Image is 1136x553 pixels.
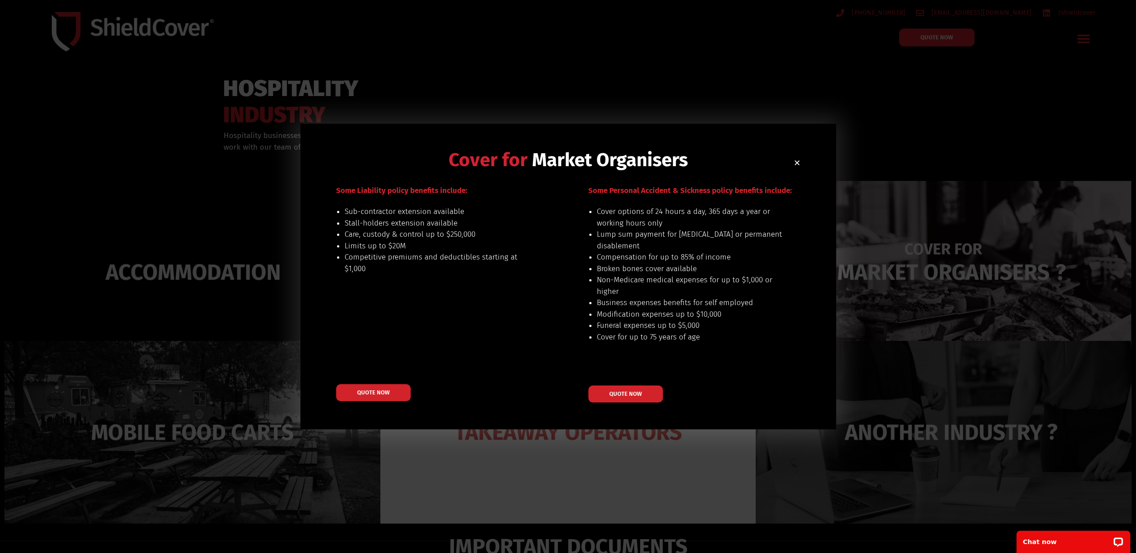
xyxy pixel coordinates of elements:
[597,263,783,275] li: Broken bones cover available
[597,309,783,320] li: Modification expenses up to $10,000
[449,149,528,171] span: Cover for
[345,206,531,218] li: Sub-contractor extension available
[588,385,663,402] a: QUOTE NOW
[345,251,531,274] li: Competitive premiums and deductibles starting at $1,000
[794,159,800,166] a: Close
[597,274,783,297] li: Non-Medicare medical expenses for up to $1,000 or higher
[597,206,783,229] li: Cover options of 24 hours a day, 365 days a year or working hours only
[597,251,783,263] li: Compensation for up to 85% of income
[357,390,390,395] span: QUOTE NOW
[588,186,792,195] span: Some Personal Accident & Sickness policy benefits include:
[345,240,531,252] li: Limits up to $20M
[597,297,783,309] li: Business expenses benefits for self employed
[609,391,642,397] span: QUOTE NOW
[336,186,467,195] span: Some Liability policy benefits include:
[336,384,411,401] a: QUOTE NOW
[597,229,783,251] li: Lump sum payment for [MEDICAL_DATA] or permanent disablement
[1011,525,1136,553] iframe: LiveChat chat widget
[532,149,688,171] span: Market Organisers
[597,331,783,343] li: Cover for up to 75 years of age
[597,320,783,331] li: Funeral expenses up to $5,000
[345,218,531,229] li: Stall-holders extension available
[345,229,531,240] li: Care, custody & control up to $250,000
